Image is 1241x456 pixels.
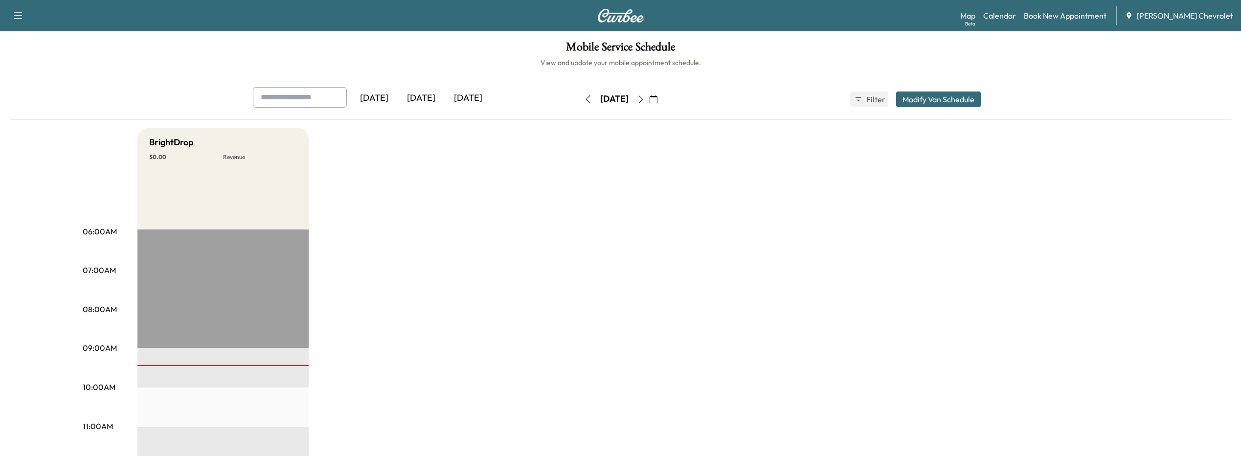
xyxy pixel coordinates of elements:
a: MapBeta [960,10,975,22]
h5: BrightDrop [149,136,194,149]
div: [DATE] [445,87,492,110]
img: Curbee Logo [597,9,644,23]
a: Calendar [983,10,1016,22]
p: $ 0.00 [149,153,223,161]
div: [DATE] [351,87,398,110]
button: Filter [850,91,888,107]
p: 06:00AM [83,226,117,237]
p: Revenue [223,153,297,161]
p: 09:00AM [83,342,117,354]
div: Beta [965,20,975,27]
h1: Mobile Service Schedule [10,41,1231,58]
button: Modify Van Schedule [896,91,981,107]
h6: View and update your mobile appointment schedule. [10,58,1231,68]
div: [DATE] [600,93,629,105]
span: Filter [866,93,884,105]
p: 11:00AM [83,420,113,432]
p: 07:00AM [83,264,116,276]
span: [PERSON_NAME] Chevrolet [1137,10,1233,22]
p: 08:00AM [83,303,117,315]
div: [DATE] [398,87,445,110]
a: Book New Appointment [1024,10,1106,22]
p: 10:00AM [83,381,115,393]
